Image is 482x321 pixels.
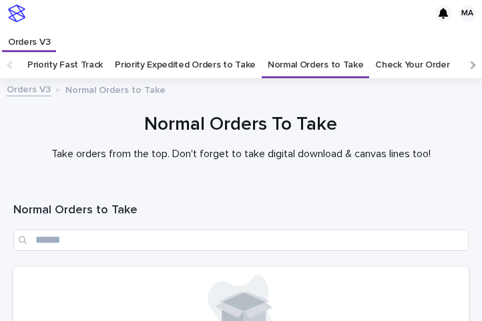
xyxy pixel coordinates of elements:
[13,203,469,219] h1: Normal Orders to Take
[459,5,475,21] div: MA
[13,229,469,251] input: Search
[27,51,103,78] a: Priority Fast Track
[13,148,469,160] p: Take orders from the top. Don't forget to take digital download & canvas lines too!
[65,82,166,96] p: Normal Orders to Take
[2,27,56,50] a: Orders V3
[8,5,25,22] img: stacker-logo-s-only.png
[268,51,364,78] a: Normal Orders to Take
[375,51,449,78] a: Check Your Order
[13,112,469,137] h1: Normal Orders To Take
[7,81,51,96] a: Orders V3
[8,27,50,48] p: Orders V3
[115,51,256,78] a: Priority Expedited Orders to Take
